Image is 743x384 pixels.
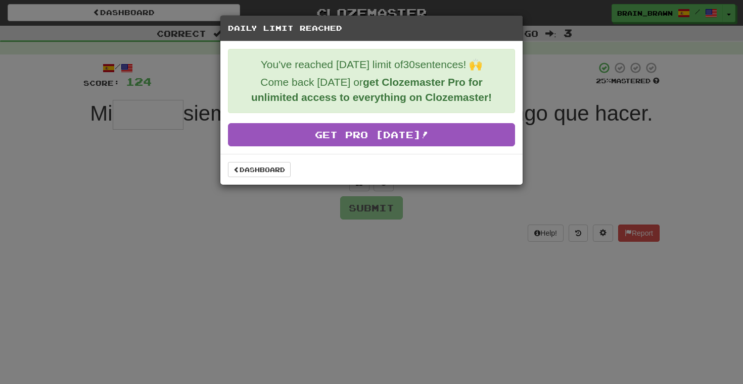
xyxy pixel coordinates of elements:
[228,123,515,146] a: Get Pro [DATE]!
[228,162,291,177] a: Dashboard
[236,57,507,72] p: You've reached [DATE] limit of 30 sentences! 🙌
[228,23,515,33] h5: Daily Limit Reached
[251,76,492,103] strong: get Clozemaster Pro for unlimited access to everything on Clozemaster!
[236,75,507,105] p: Come back [DATE] or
